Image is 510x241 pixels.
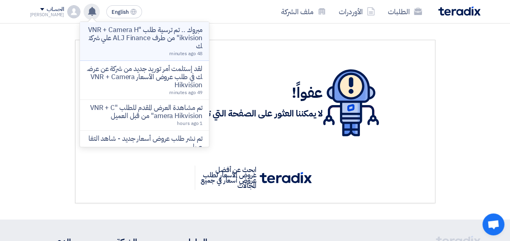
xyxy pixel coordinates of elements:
p: لقد إستلمت أمر توريد جديد من شركة عن عرضك في طلب عروض الأسعار VNR + Camera Hikvision [86,65,202,89]
p: مبروك .. تم ترسية طلب "VNR + Camera Hikvision" من طرف ALJ Finance علي شركتك [86,26,202,50]
div: الحساب [47,6,64,13]
a: الطلبات [381,2,428,21]
p: ابحث عن أفضل عروض الأسعار لطلب عروض أسعار في جميع المجالات [195,166,260,190]
div: Open chat [482,213,504,235]
p: تم نشر طلب عروض أسعار جديد - شاهد التفاصيل [86,135,202,151]
a: ملف الشركة [275,2,332,21]
span: 49 minutes ago [169,89,203,96]
h3: لا يمكننا العثور على الصفحة التي تحاول الوصول إإليها [141,108,323,120]
span: 1 hours ago [177,120,202,127]
span: English [112,9,129,15]
img: Teradix logo [438,6,480,16]
h1: عفواً! [141,84,323,102]
span: 48 minutes ago [169,50,203,57]
a: الأوردرات [332,2,381,21]
div: [PERSON_NAME] [30,13,65,17]
img: 404.svg [323,69,379,136]
img: profile_test.png [67,5,80,18]
button: English [106,5,142,18]
img: tx_logo.svg [260,172,312,183]
p: تم مشاهدة العرض المقدم للطلب "VNR + Camera Hikvision" من قبل العميل [86,104,202,120]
